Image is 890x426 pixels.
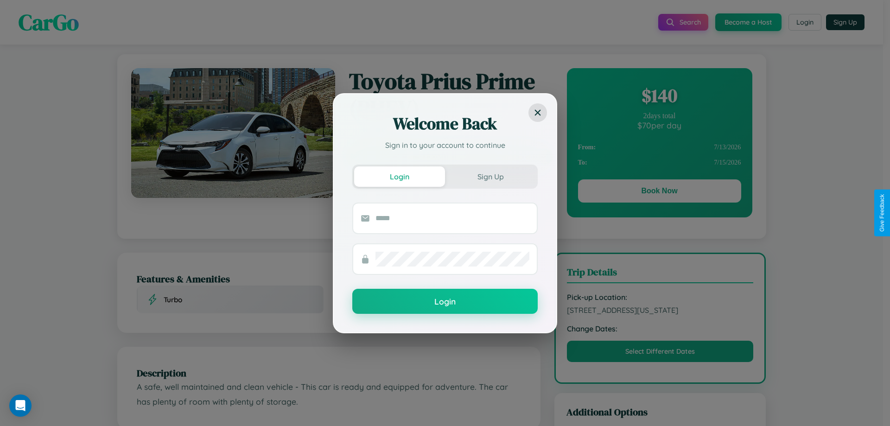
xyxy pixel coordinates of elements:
p: Sign in to your account to continue [352,140,538,151]
div: Give Feedback [879,194,885,232]
h2: Welcome Back [352,113,538,135]
button: Login [352,289,538,314]
button: Login [354,166,445,187]
button: Sign Up [445,166,536,187]
div: Open Intercom Messenger [9,394,32,417]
